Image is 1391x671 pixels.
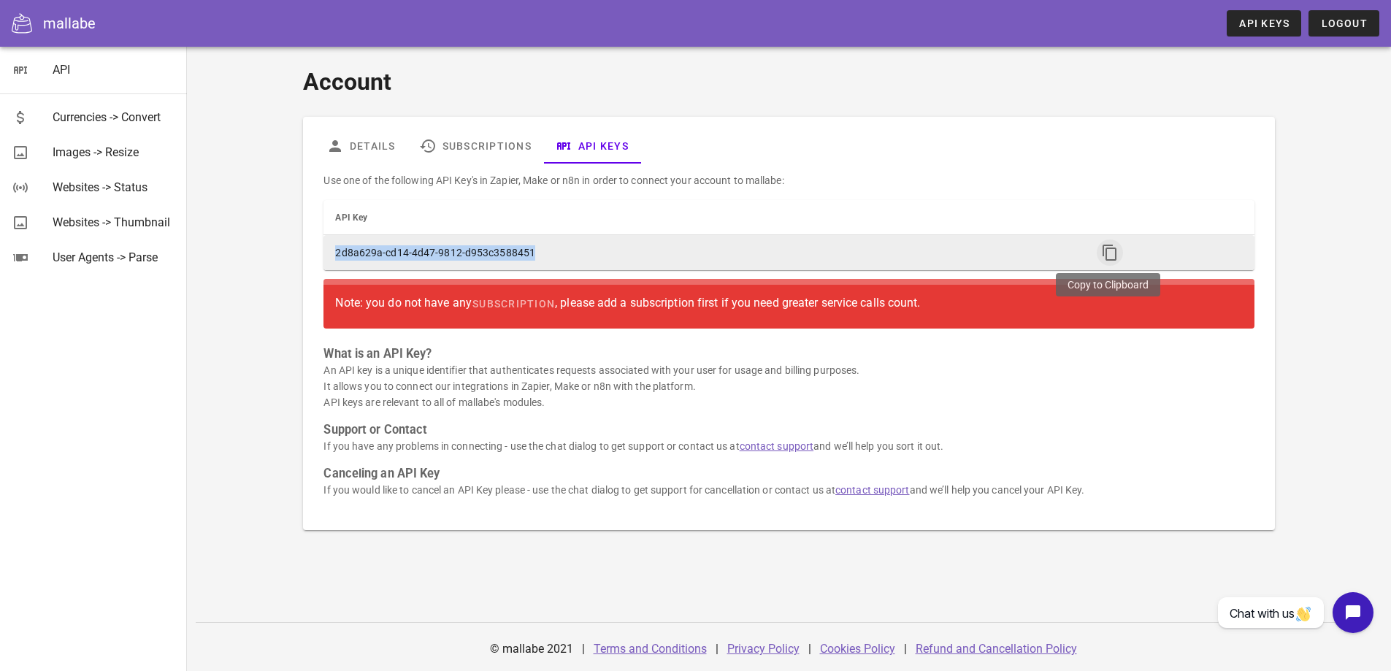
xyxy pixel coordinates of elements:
span: API Keys [1238,18,1290,29]
a: Cookies Policy [820,642,895,656]
div: Note: you do not have any , please add a subscription first if you need greater service calls count. [335,291,1242,317]
span: API Key [335,212,367,223]
p: If you would like to cancel an API Key please - use the chat dialog to get support for cancellati... [323,482,1254,498]
h1: Account [303,64,1274,99]
p: An API key is a unique identifier that authenticates requests associated with your user for usage... [323,362,1254,410]
h3: What is an API Key? [323,346,1254,362]
div: API [53,63,175,77]
div: User Agents -> Parse [53,250,175,264]
a: contact support [835,484,910,496]
div: | [808,632,811,667]
h3: Support or Contact [323,422,1254,438]
a: subscription [472,291,555,317]
a: contact support [740,440,814,452]
div: © mallabe 2021 [481,632,582,667]
button: Logout [1308,10,1379,37]
a: Privacy Policy [727,642,800,656]
a: Refund and Cancellation Policy [916,642,1077,656]
p: Use one of the following API Key's in Zapier, Make or n8n in order to connect your account to mal... [323,172,1254,188]
div: Currencies -> Convert [53,110,175,124]
a: API Keys [543,129,640,164]
div: | [582,632,585,667]
div: Images -> Resize [53,145,175,159]
a: Subscriptions [407,129,543,164]
span: Logout [1320,18,1368,29]
h3: Canceling an API Key [323,466,1254,482]
div: Websites -> Thumbnail [53,215,175,229]
a: Details [315,129,407,164]
th: API Key: Not sorted. Activate to sort ascending. [323,200,1084,235]
div: | [716,632,719,667]
div: mallabe [43,12,96,34]
a: API Keys [1227,10,1301,37]
td: 2d8a629a-cd14-4d47-9812-d953c3588451 [323,235,1084,270]
div: | [904,632,907,667]
div: Websites -> Status [53,180,175,194]
p: If you have any problems in connecting - use the chat dialog to get support or contact us at and ... [323,438,1254,454]
span: subscription [472,298,555,310]
a: Terms and Conditions [594,642,707,656]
